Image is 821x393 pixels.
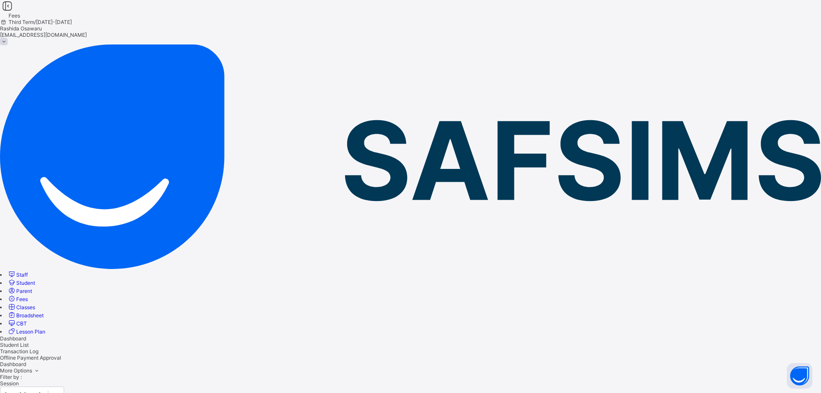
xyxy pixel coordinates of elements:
a: Student [7,280,35,286]
button: Open asap [787,363,812,389]
a: Staff [7,272,28,278]
a: Lesson Plan [7,328,45,335]
a: CBT [7,320,27,327]
a: Classes [7,304,35,310]
span: Fees [9,12,20,19]
span: Parent [16,288,32,294]
a: Broadsheet [7,312,44,319]
span: Lesson Plan [16,328,45,335]
span: Staff [16,272,28,278]
a: Parent [7,288,32,294]
a: Fees [7,296,28,302]
span: CBT [16,320,27,327]
span: Classes [16,304,35,310]
span: Fees [16,296,28,302]
span: Student [16,280,35,286]
span: Broadsheet [16,312,44,319]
